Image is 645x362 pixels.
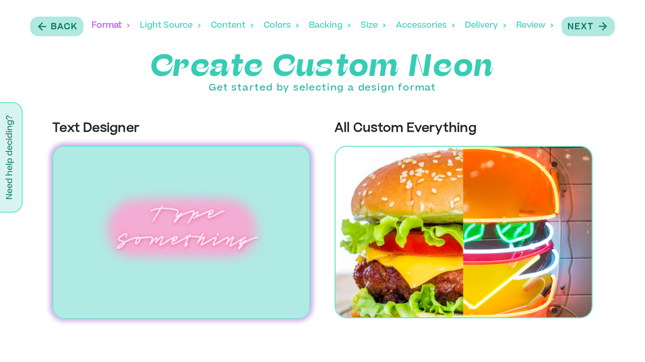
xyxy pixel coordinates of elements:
p: Back [51,21,77,33]
div: Light Source [140,10,201,41]
div: Content [211,10,254,41]
div: Delivery [465,10,506,41]
button: Back [30,17,84,36]
img: All Custom Everything [335,146,593,318]
img: Text Designer [52,146,310,319]
div: Backing [309,10,351,41]
div: Format [92,10,130,41]
div: Accessories [396,10,455,41]
button: Next [561,17,615,36]
p: All Custom Everything [335,120,593,138]
div: Review [516,10,553,41]
div: Size [361,10,386,41]
p: Next [568,21,594,33]
div: Colors [264,10,299,41]
iframe: Chat Widget [595,314,645,362]
p: Text Designer [52,120,310,138]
